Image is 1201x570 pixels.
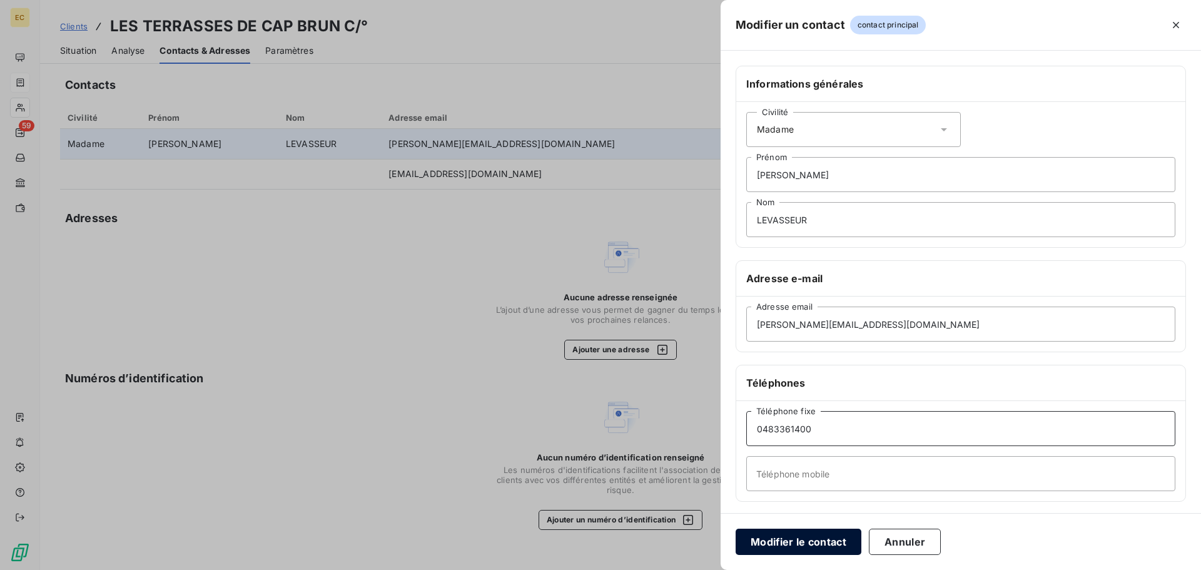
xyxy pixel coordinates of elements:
h5: Modifier un contact [736,16,845,34]
input: placeholder [746,202,1175,237]
input: placeholder [746,307,1175,342]
button: Annuler [869,529,941,555]
h6: Informations générales [746,76,1175,91]
button: Modifier le contact [736,529,861,555]
input: placeholder [746,157,1175,192]
iframe: Intercom live chat [1158,527,1188,557]
input: placeholder [746,456,1175,491]
span: contact principal [850,16,926,34]
input: placeholder [746,411,1175,446]
span: Madame [757,123,794,136]
h6: Téléphones [746,375,1175,390]
h6: Adresse e-mail [746,271,1175,286]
